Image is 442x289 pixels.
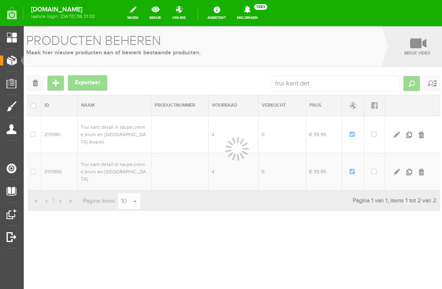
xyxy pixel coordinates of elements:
a: wijzig [122,4,143,22]
a: bekijk [144,4,166,22]
a: online [167,4,191,22]
span: laatste login: [DATE] 08:31:02 [31,14,95,19]
span: 1383 [254,4,267,10]
a: Assistent [203,4,231,22]
a: Meldingen1383 [232,4,263,22]
strong: [DOMAIN_NAME] [31,7,95,12]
